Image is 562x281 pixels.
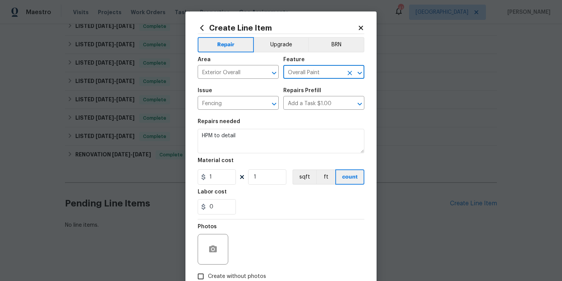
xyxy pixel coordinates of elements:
button: ft [316,169,335,185]
textarea: HPM to detail [198,129,364,153]
h5: Repairs Prefill [283,88,321,93]
h5: Repairs needed [198,119,240,124]
button: Open [354,68,365,78]
button: count [335,169,364,185]
h5: Material cost [198,158,234,163]
h5: Feature [283,57,305,62]
h2: Create Line Item [198,24,357,32]
button: Upgrade [254,37,309,52]
span: Create without photos [208,273,266,281]
button: sqft [292,169,316,185]
h5: Area [198,57,211,62]
button: Clear [344,68,355,78]
button: Open [269,68,279,78]
h5: Photos [198,224,217,229]
button: Open [269,99,279,109]
h5: Issue [198,88,212,93]
h5: Labor cost [198,189,227,195]
button: Open [354,99,365,109]
button: BRN [308,37,364,52]
button: Repair [198,37,254,52]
